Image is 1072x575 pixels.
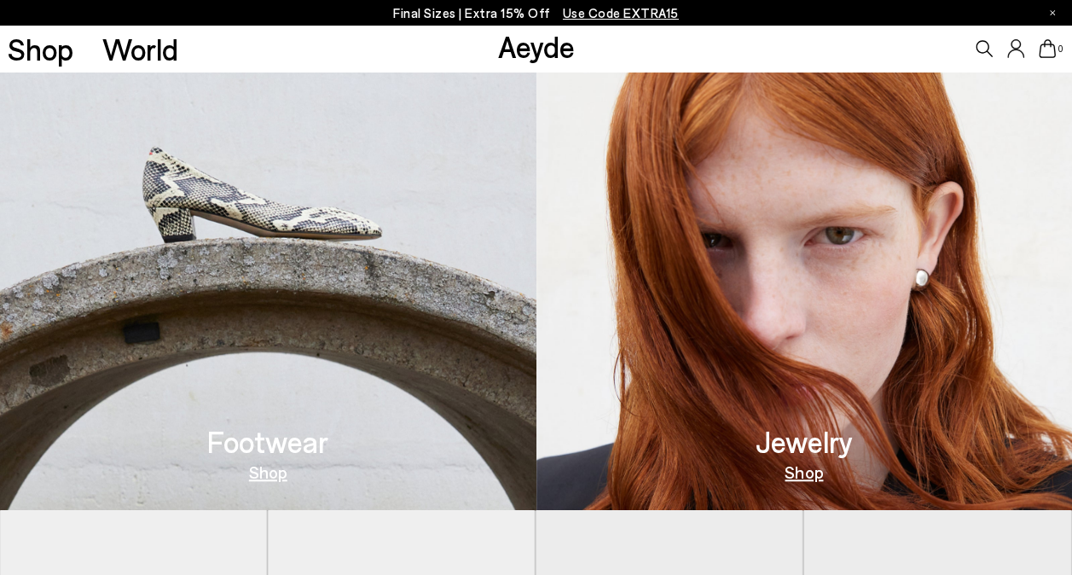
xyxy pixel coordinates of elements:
[102,34,178,64] a: World
[498,28,575,64] a: Aeyde
[249,463,287,480] a: Shop
[563,5,679,20] span: Navigate to /collections/ss25-final-sizes
[8,34,73,64] a: Shop
[785,463,823,480] a: Shop
[756,427,853,456] h3: Jewelry
[393,3,679,24] p: Final Sizes | Extra 15% Off
[1039,39,1056,58] a: 0
[1056,44,1064,54] span: 0
[207,427,328,456] h3: Footwear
